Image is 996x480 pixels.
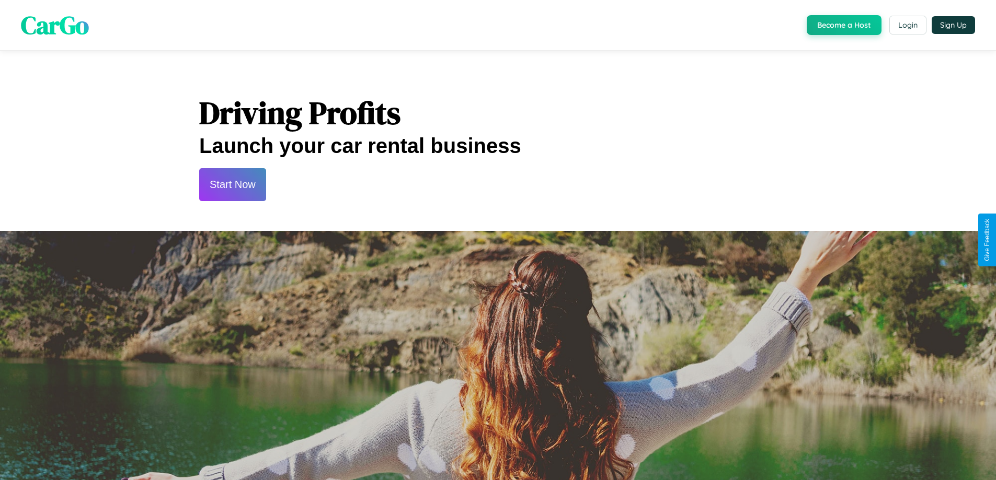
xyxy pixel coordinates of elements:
button: Start Now [199,168,266,201]
button: Become a Host [807,15,881,35]
h2: Launch your car rental business [199,134,797,158]
button: Login [889,16,926,34]
button: Sign Up [932,16,975,34]
span: CarGo [21,8,89,42]
div: Give Feedback [983,219,991,261]
h1: Driving Profits [199,91,797,134]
